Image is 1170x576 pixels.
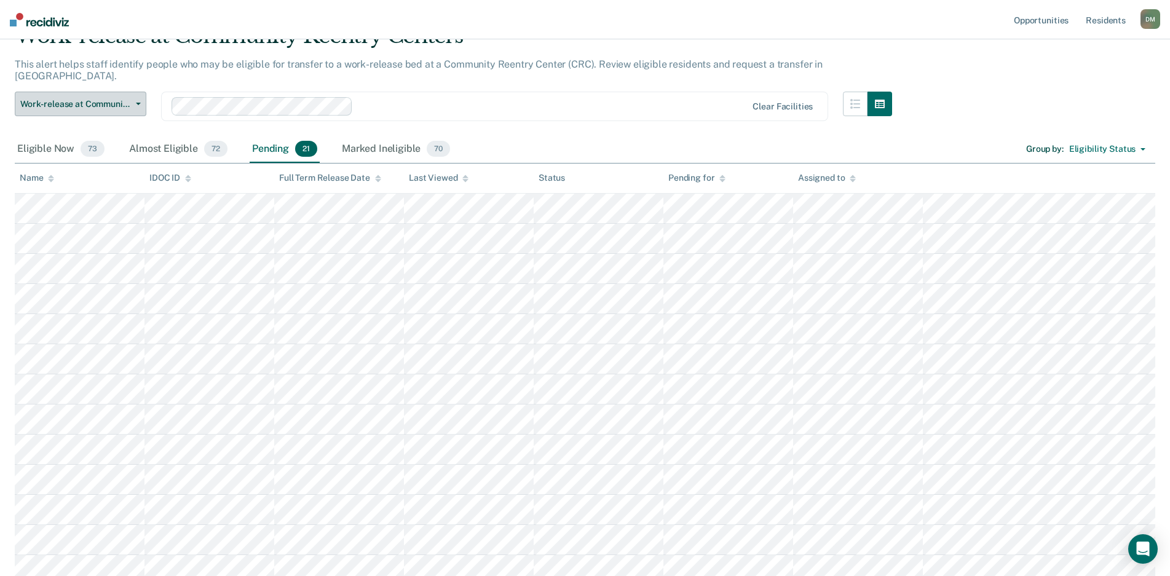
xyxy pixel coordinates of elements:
div: Almost Eligible72 [127,136,230,163]
div: Marked Ineligible70 [339,136,453,163]
button: Eligibility Status [1064,140,1151,159]
button: Work-release at Community Reentry Centers [15,92,146,116]
div: D M [1140,9,1160,29]
div: Clear facilities [753,101,813,112]
div: Eligibility Status [1069,144,1136,154]
div: Name [20,173,54,183]
span: 73 [81,141,105,157]
div: Pending21 [250,136,320,163]
img: Recidiviz [10,13,69,26]
div: Group by : [1026,144,1064,154]
div: IDOC ID [149,173,191,183]
p: This alert helps staff identify people who may be eligible for transfer to a work-release bed at ... [15,58,823,82]
div: Assigned to [798,173,856,183]
span: 72 [204,141,227,157]
span: 70 [427,141,450,157]
span: 21 [295,141,317,157]
button: DM [1140,9,1160,29]
div: Last Viewed [409,173,468,183]
div: Work-release at Community Reentry Centers [15,23,892,58]
div: Eligible Now73 [15,136,107,163]
div: Full Term Release Date [279,173,381,183]
div: Open Intercom Messenger [1128,534,1158,564]
div: Pending for [668,173,725,183]
span: Work-release at Community Reentry Centers [20,99,131,109]
div: Status [539,173,565,183]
